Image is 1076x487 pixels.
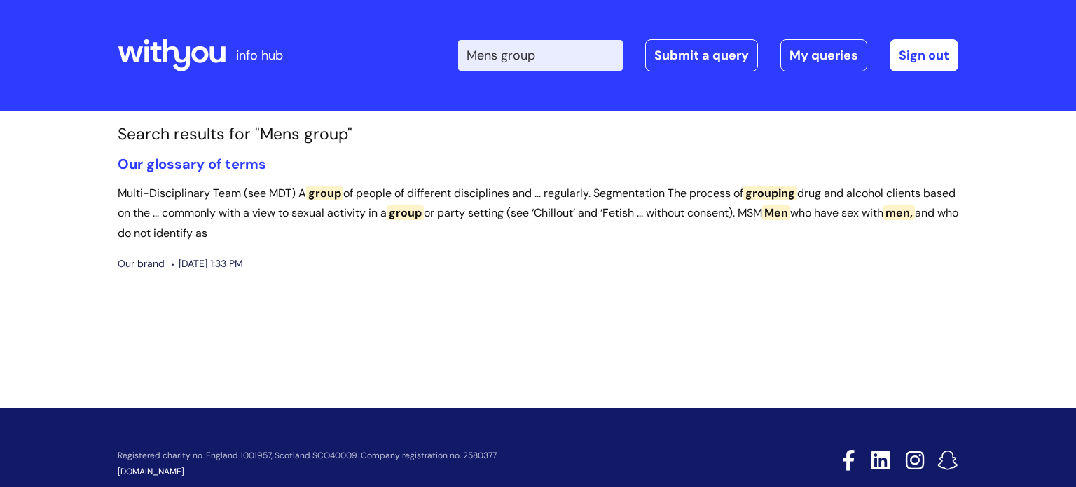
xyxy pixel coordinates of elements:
a: [DOMAIN_NAME] [118,466,184,477]
span: group [387,205,424,220]
a: My queries [780,39,867,71]
p: Registered charity no. England 1001957, Scotland SCO40009. Company registration no. 2580377 [118,451,743,460]
span: men, [883,205,915,220]
span: group [306,186,343,200]
a: Our glossary of terms [118,155,266,173]
p: Multi-Disciplinary Team (see MDT) A of people of different disciplines and ... regularly. Segment... [118,184,958,244]
a: Sign out [890,39,958,71]
span: [DATE] 1:33 PM [172,255,243,273]
span: Men [762,205,790,220]
div: | - [458,39,958,71]
h1: Search results for "Mens group" [118,125,958,144]
a: Submit a query [645,39,758,71]
p: info hub [236,44,283,67]
input: Search [458,40,623,71]
span: grouping [743,186,797,200]
span: Our brand [118,255,165,273]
